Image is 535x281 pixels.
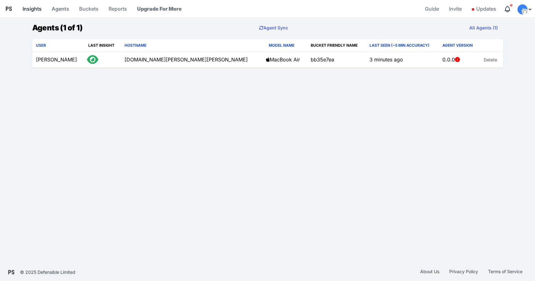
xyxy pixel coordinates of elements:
a: About Us [415,268,444,276]
td: [DOMAIN_NAME][PERSON_NAME][PERSON_NAME] [121,52,262,68]
a: Insights [20,1,44,16]
h1: Agents (1 of 1) [32,22,83,34]
a: Terms of Service [483,268,527,276]
img: 9fd817f993bd409143253881c4cddf71.png [522,9,527,14]
a: Invite [446,1,464,16]
a: Model Name [269,43,294,48]
a: Hostname [125,43,146,48]
a: Reports [106,1,130,16]
td: bb35e7ea [307,52,366,68]
td: 3 minutes ago [366,52,439,68]
a: User [36,43,46,48]
span: J [521,8,524,12]
a: Privacy Policy [444,268,483,276]
div: Notifications [504,5,511,13]
button: Agent Sync [254,22,293,34]
th: Last Insight [84,39,121,52]
a: Buckets [77,1,101,16]
span: Guide [425,3,439,15]
td: [PERSON_NAME] [32,52,84,68]
a: Last Seen (~5 min accuracy) [369,43,430,48]
a: All Agents (1) [464,22,503,34]
td: MacBook Air [262,52,307,68]
a: Delete [480,54,501,66]
a: Upgrade For More [135,1,184,16]
span: Updates [472,3,496,15]
a: Updates [469,1,499,16]
a: Guide [422,1,441,16]
div: Profile Menu [517,4,532,14]
a: Agent Version [442,43,473,48]
td: 0.0.0 [439,52,480,68]
a: Agents [49,1,72,16]
div: © 2025 Defensible Limited [20,269,75,275]
th: Bucket Friendly Name [307,39,366,52]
